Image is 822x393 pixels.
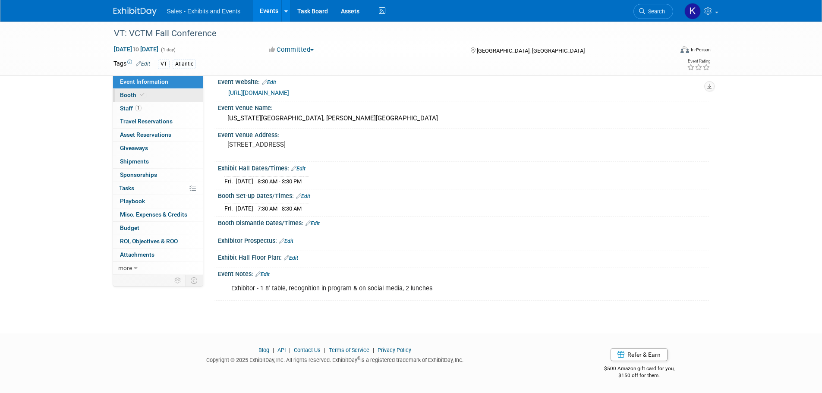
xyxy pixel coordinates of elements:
[120,158,149,165] span: Shipments
[113,235,203,248] a: ROI, Objectives & ROO
[120,251,154,258] span: Attachments
[113,75,203,88] a: Event Information
[120,171,157,178] span: Sponsorships
[120,91,146,98] span: Booth
[158,60,170,69] div: VT
[371,347,376,353] span: |
[113,222,203,235] a: Budget
[329,347,369,353] a: Terms of Service
[120,105,142,112] span: Staff
[111,26,660,41] div: VT: VCTM Fall Conference
[296,193,310,199] a: Edit
[291,166,305,172] a: Edit
[228,89,289,96] a: [URL][DOMAIN_NAME]
[227,141,413,148] pre: [STREET_ADDRESS]
[218,162,709,173] div: Exhibit Hall Dates/Times:
[113,182,203,195] a: Tasks
[160,47,176,53] span: (1 day)
[258,178,302,185] span: 8:30 AM - 3:30 PM
[113,89,203,102] a: Booth
[266,45,317,54] button: Committed
[218,267,709,279] div: Event Notes:
[120,78,168,85] span: Event Information
[120,118,173,125] span: Travel Reservations
[224,176,236,185] td: Fri.
[120,224,139,231] span: Budget
[218,129,709,139] div: Event Venue Address:
[236,204,253,213] td: [DATE]
[113,262,203,275] a: more
[225,280,614,297] div: Exhibitor - 1 8' table, recognition in program & on social media, 2 lunches
[120,145,148,151] span: Giveaways
[218,234,709,245] div: Exhibitor Prospectus:
[218,101,709,112] div: Event Venue Name:
[645,8,665,15] span: Search
[119,185,134,192] span: Tasks
[113,142,203,155] a: Giveaways
[258,347,269,353] a: Blog
[136,61,150,67] a: Edit
[113,208,203,221] a: Misc. Expenses & Credits
[224,112,702,125] div: [US_STATE][GEOGRAPHIC_DATA], [PERSON_NAME][GEOGRAPHIC_DATA]
[611,348,668,361] a: Refer & Earn
[287,347,293,353] span: |
[633,4,673,19] a: Search
[477,47,585,54] span: [GEOGRAPHIC_DATA], [GEOGRAPHIC_DATA]
[113,155,203,168] a: Shipments
[113,102,203,115] a: Staff1
[271,347,276,353] span: |
[294,347,321,353] a: Contact Us
[687,59,710,63] div: Event Rating
[113,45,159,53] span: [DATE] [DATE]
[305,220,320,226] a: Edit
[570,372,709,379] div: $150 off for them.
[224,204,236,213] td: Fri.
[622,45,711,58] div: Event Format
[170,275,186,286] td: Personalize Event Tab Strip
[277,347,286,353] a: API
[113,7,157,16] img: ExhibitDay
[262,79,276,85] a: Edit
[113,354,557,364] div: Copyright © 2025 ExhibitDay, Inc. All rights reserved. ExhibitDay is a registered trademark of Ex...
[113,169,203,182] a: Sponsorships
[120,131,171,138] span: Asset Reservations
[284,255,298,261] a: Edit
[690,47,711,53] div: In-Person
[120,238,178,245] span: ROI, Objectives & ROO
[132,46,140,53] span: to
[322,347,328,353] span: |
[118,264,132,271] span: more
[185,275,203,286] td: Toggle Event Tabs
[218,75,709,87] div: Event Website:
[378,347,411,353] a: Privacy Policy
[218,217,709,228] div: Booth Dismantle Dates/Times:
[236,176,253,185] td: [DATE]
[680,46,689,53] img: Format-Inperson.png
[684,3,701,19] img: Kara Haven
[167,8,240,15] span: Sales - Exhibits and Events
[135,105,142,111] span: 1
[113,195,203,208] a: Playbook
[570,359,709,379] div: $500 Amazon gift card for you,
[218,189,709,201] div: Booth Set-up Dates/Times:
[279,238,293,244] a: Edit
[258,205,302,212] span: 7:30 AM - 8:30 AM
[120,211,187,218] span: Misc. Expenses & Credits
[218,251,709,262] div: Exhibit Hall Floor Plan:
[113,59,150,69] td: Tags
[357,356,360,361] sup: ®
[255,271,270,277] a: Edit
[113,129,203,141] a: Asset Reservations
[113,248,203,261] a: Attachments
[140,92,145,97] i: Booth reservation complete
[120,198,145,204] span: Playbook
[113,115,203,128] a: Travel Reservations
[173,60,196,69] div: Atlantic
